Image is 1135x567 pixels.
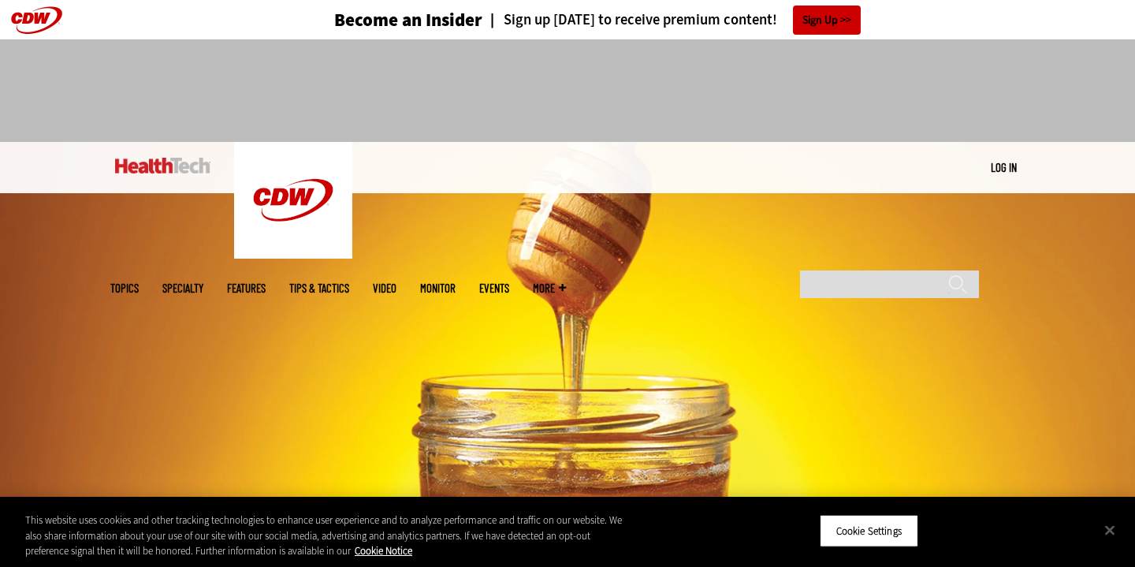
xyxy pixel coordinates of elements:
[482,13,777,28] a: Sign up [DATE] to receive premium content!
[227,282,266,294] a: Features
[533,282,566,294] span: More
[234,142,352,259] img: Home
[234,246,352,263] a: CDW
[991,160,1017,174] a: Log in
[420,282,456,294] a: MonITor
[991,159,1017,176] div: User menu
[115,158,210,173] img: Home
[334,11,482,29] h3: Become an Insider
[275,11,482,29] a: Become an Insider
[1092,513,1127,547] button: Close
[25,513,624,559] div: This website uses cookies and other tracking technologies to enhance user experience and to analy...
[373,282,396,294] a: Video
[289,282,349,294] a: Tips & Tactics
[110,282,139,294] span: Topics
[479,282,509,294] a: Events
[355,544,412,558] a: More information about your privacy
[162,282,203,294] span: Specialty
[281,55,854,126] iframe: advertisement
[793,6,861,35] a: Sign Up
[820,514,918,547] button: Cookie Settings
